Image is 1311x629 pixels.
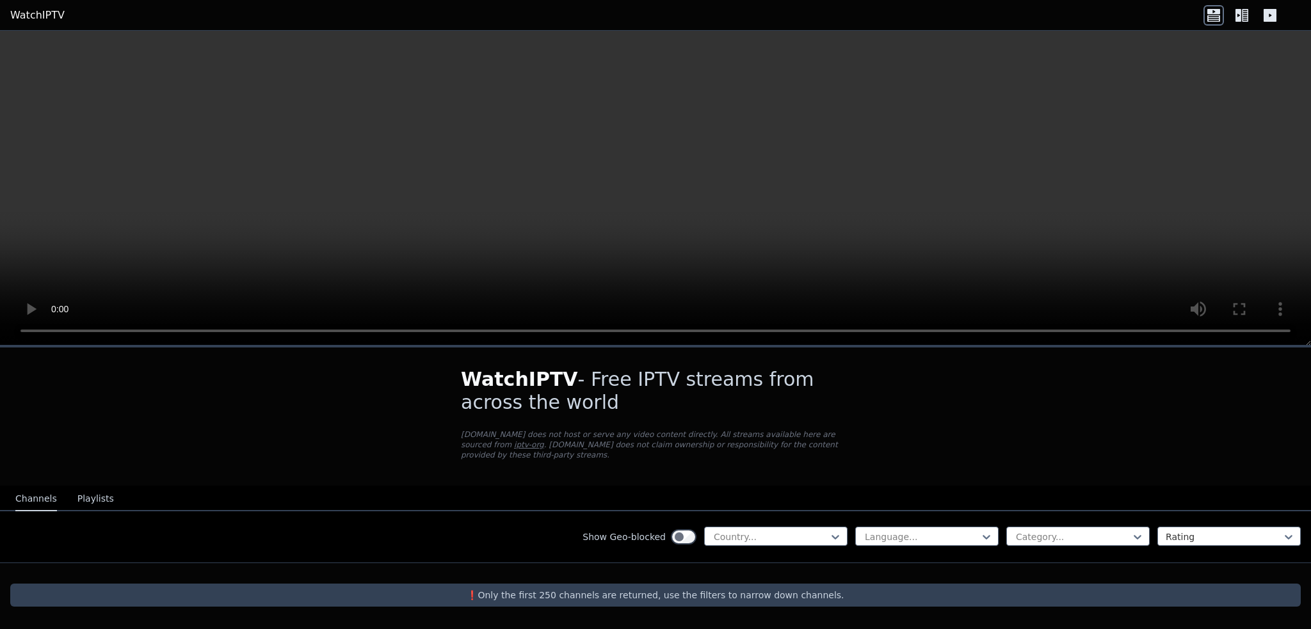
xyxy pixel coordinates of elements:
[15,589,1296,601] p: ❗️Only the first 250 channels are returned, use the filters to narrow down channels.
[77,487,114,511] button: Playlists
[583,530,666,543] label: Show Geo-blocked
[461,429,850,460] p: [DOMAIN_NAME] does not host or serve any video content directly. All streams available here are s...
[461,368,578,390] span: WatchIPTV
[461,368,850,414] h1: - Free IPTV streams from across the world
[514,440,544,449] a: iptv-org
[15,487,57,511] button: Channels
[10,8,65,23] a: WatchIPTV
